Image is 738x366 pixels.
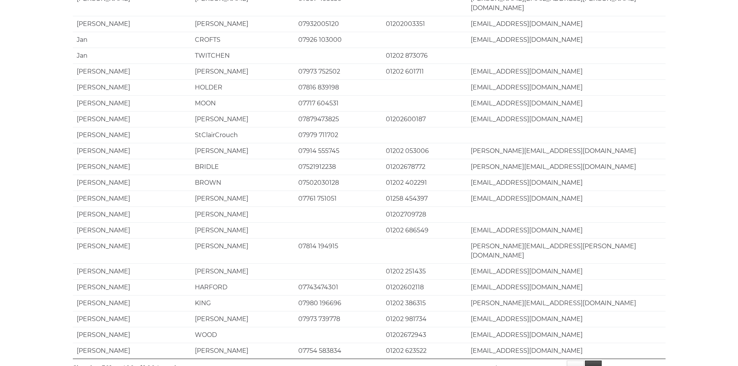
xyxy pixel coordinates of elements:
[467,295,666,311] td: [PERSON_NAME][EMAIL_ADDRESS][DOMAIN_NAME]
[467,95,666,111] td: [EMAIL_ADDRESS][DOMAIN_NAME]
[73,175,191,191] td: [PERSON_NAME]
[73,222,191,238] td: [PERSON_NAME]
[382,263,467,279] td: 01202 251435
[382,64,467,79] td: 01202 601711
[294,16,382,32] td: 07932005120
[73,327,191,343] td: [PERSON_NAME]
[191,32,294,48] td: CROFTS
[191,206,294,222] td: [PERSON_NAME]
[73,238,191,263] td: [PERSON_NAME]
[382,279,467,295] td: 01202602118
[382,327,467,343] td: 01202672943
[467,343,666,359] td: [EMAIL_ADDRESS][DOMAIN_NAME]
[73,295,191,311] td: [PERSON_NAME]
[191,79,294,95] td: HOLDER
[467,111,666,127] td: [EMAIL_ADDRESS][DOMAIN_NAME]
[294,159,382,175] td: 07521912238
[294,279,382,295] td: 07743474301
[73,79,191,95] td: [PERSON_NAME]
[191,343,294,359] td: [PERSON_NAME]
[73,263,191,279] td: [PERSON_NAME]
[382,16,467,32] td: 01202003351
[294,311,382,327] td: 07973 739778
[73,16,191,32] td: [PERSON_NAME]
[467,32,666,48] td: [EMAIL_ADDRESS][DOMAIN_NAME]
[294,143,382,159] td: 07914 555745
[382,295,467,311] td: 01202 386315
[191,191,294,206] td: [PERSON_NAME]
[382,143,467,159] td: 01202 053006
[191,327,294,343] td: WOOD
[73,127,191,143] td: [PERSON_NAME]
[73,95,191,111] td: [PERSON_NAME]
[294,127,382,143] td: 07979 711702
[73,159,191,175] td: [PERSON_NAME]
[382,311,467,327] td: 01202 981734
[191,111,294,127] td: [PERSON_NAME]
[73,206,191,222] td: [PERSON_NAME]
[382,48,467,64] td: 01202 873076
[294,79,382,95] td: 07816 839198
[191,263,294,279] td: [PERSON_NAME]
[191,127,294,143] td: StClairCrouch
[382,343,467,359] td: 01202 623522
[73,111,191,127] td: [PERSON_NAME]
[191,159,294,175] td: BRIDLE
[382,111,467,127] td: 01202600187
[73,191,191,206] td: [PERSON_NAME]
[73,48,191,64] td: Jan
[294,95,382,111] td: 07717 604531
[467,222,666,238] td: [EMAIL_ADDRESS][DOMAIN_NAME]
[467,175,666,191] td: [EMAIL_ADDRESS][DOMAIN_NAME]
[382,159,467,175] td: 01202678772
[191,64,294,79] td: [PERSON_NAME]
[191,222,294,238] td: [PERSON_NAME]
[191,311,294,327] td: [PERSON_NAME]
[294,64,382,79] td: 07973 752502
[382,222,467,238] td: 01202 686549
[294,343,382,359] td: 07754 583834
[467,159,666,175] td: [PERSON_NAME][EMAIL_ADDRESS][DOMAIN_NAME]
[382,175,467,191] td: 01202 402291
[382,191,467,206] td: 01258 454397
[191,143,294,159] td: [PERSON_NAME]
[73,343,191,359] td: [PERSON_NAME]
[467,327,666,343] td: [EMAIL_ADDRESS][DOMAIN_NAME]
[73,143,191,159] td: [PERSON_NAME]
[467,16,666,32] td: [EMAIL_ADDRESS][DOMAIN_NAME]
[191,16,294,32] td: [PERSON_NAME]
[467,191,666,206] td: [EMAIL_ADDRESS][DOMAIN_NAME]
[73,32,191,48] td: Jan
[294,175,382,191] td: 07502030128
[467,311,666,327] td: [EMAIL_ADDRESS][DOMAIN_NAME]
[73,279,191,295] td: [PERSON_NAME]
[467,64,666,79] td: [EMAIL_ADDRESS][DOMAIN_NAME]
[294,238,382,263] td: 07814 194915
[191,175,294,191] td: BROWN
[191,238,294,263] td: [PERSON_NAME]
[382,206,467,222] td: 01202709728
[73,64,191,79] td: [PERSON_NAME]
[467,279,666,295] td: [EMAIL_ADDRESS][DOMAIN_NAME]
[467,263,666,279] td: [EMAIL_ADDRESS][DOMAIN_NAME]
[294,295,382,311] td: 07980 196696
[191,48,294,64] td: TWITCHEN
[467,238,666,263] td: [PERSON_NAME][EMAIL_ADDRESS][PERSON_NAME][DOMAIN_NAME]
[73,311,191,327] td: [PERSON_NAME]
[294,191,382,206] td: 07761 751051
[294,111,382,127] td: 07879473825
[191,95,294,111] td: MOON
[191,295,294,311] td: KING
[191,279,294,295] td: HARFORD
[294,32,382,48] td: 07926 103000
[467,79,666,95] td: [EMAIL_ADDRESS][DOMAIN_NAME]
[467,143,666,159] td: [PERSON_NAME][EMAIL_ADDRESS][DOMAIN_NAME]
